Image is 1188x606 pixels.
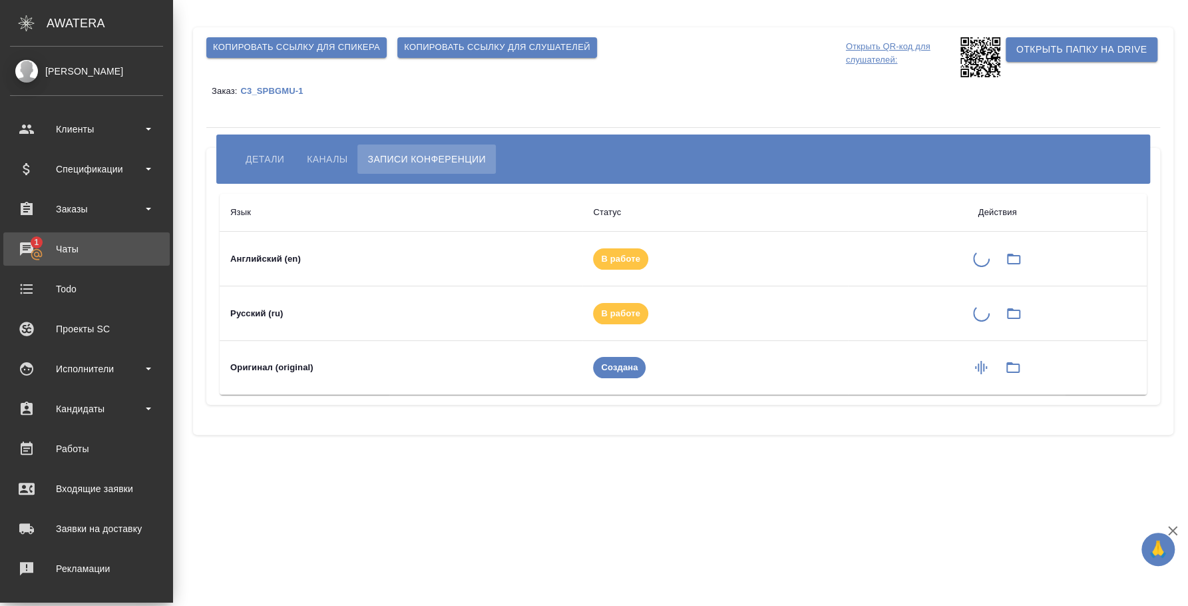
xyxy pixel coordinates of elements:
[10,159,163,179] div: Спецификации
[10,64,163,79] div: [PERSON_NAME]
[593,307,648,320] span: В работе
[246,151,284,167] span: Детали
[10,199,163,219] div: Заказы
[26,236,47,249] span: 1
[1147,535,1169,563] span: 🙏
[240,85,313,96] a: C3_SPBGMU-1
[1006,37,1157,62] button: Открыть папку на Drive
[3,432,170,465] a: Работы
[593,252,648,266] span: В работе
[220,286,582,341] td: Русский (ru)
[1016,41,1147,58] span: Открыть папку на Drive
[3,312,170,346] a: Проекты SC
[10,119,163,139] div: Клиенты
[206,37,387,58] button: Копировать ссылку для спикера
[212,86,240,96] p: Заказ:
[220,194,582,232] th: Язык
[1141,533,1175,566] button: 🙏
[848,194,1147,232] th: Действия
[10,479,163,499] div: Входящие заявки
[846,37,957,77] p: Открыть QR-код для слушателей:
[240,86,313,96] p: C3_SPBGMU-1
[10,359,163,379] div: Исполнители
[220,232,582,286] td: Английский (en)
[220,341,582,395] td: Оригинал (original)
[10,279,163,299] div: Todo
[10,519,163,539] div: Заявки на доставку
[307,151,347,167] span: Каналы
[3,232,170,266] a: 1Чаты
[3,552,170,585] a: Рекламации
[3,512,170,545] a: Заявки на доставку
[10,439,163,459] div: Работы
[10,399,163,419] div: Кандидаты
[47,10,173,37] div: AWATERA
[10,559,163,579] div: Рекламации
[593,361,646,374] span: Создана
[582,194,848,232] th: Статус
[367,151,485,167] span: Записи конференции
[10,319,163,339] div: Проекты SC
[3,272,170,306] a: Todo
[404,40,590,55] span: Копировать ссылку для слушателей
[10,239,163,259] div: Чаты
[3,472,170,505] a: Входящие заявки
[965,352,997,384] button: Сформировать запись
[213,40,380,55] span: Копировать ссылку для спикера
[397,37,597,58] button: Копировать ссылку для слушателей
